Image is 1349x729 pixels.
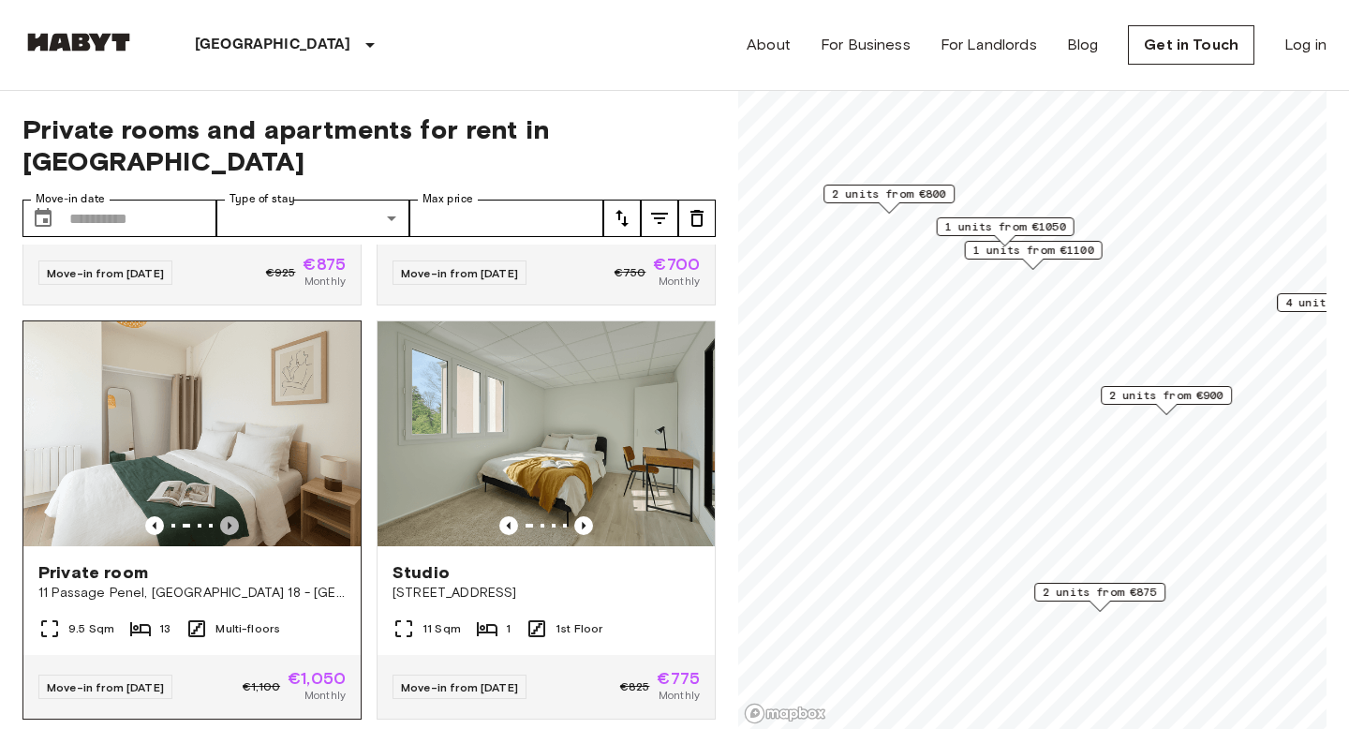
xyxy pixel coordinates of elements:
[303,256,346,273] span: €875
[1284,34,1327,56] a: Log in
[615,264,646,281] span: €750
[24,200,62,237] button: Choose date
[941,34,1037,56] a: For Landlords
[23,321,361,546] img: Marketing picture of unit FR-18-011-001-008
[47,266,164,280] span: Move-in from [DATE]
[159,620,170,637] span: 13
[266,264,296,281] span: €925
[243,678,280,695] span: €1,100
[22,33,135,52] img: Habyt
[574,516,593,535] button: Previous image
[659,273,700,290] span: Monthly
[288,670,346,687] span: €1,050
[1034,583,1165,612] div: Map marker
[506,620,511,637] span: 1
[657,670,700,687] span: €775
[393,561,450,584] span: Studio
[378,321,715,546] img: Marketing picture of unit FR-18-010-011-001
[304,273,346,290] span: Monthly
[659,687,700,704] span: Monthly
[653,256,700,273] span: €700
[377,320,716,720] a: Marketing picture of unit FR-18-010-011-001Previous imagePrevious imageStudio[STREET_ADDRESS]11 S...
[620,678,650,695] span: €825
[1128,25,1254,65] a: Get in Touch
[1067,34,1099,56] a: Blog
[744,703,826,724] a: Mapbox logo
[499,516,518,535] button: Previous image
[1101,386,1232,415] div: Map marker
[1043,584,1157,601] span: 2 units from €875
[401,680,518,694] span: Move-in from [DATE]
[422,620,461,637] span: 11 Sqm
[422,191,473,207] label: Max price
[22,320,362,720] a: Marketing picture of unit FR-18-011-001-008Marketing picture of unit FR-18-011-001-008Previous im...
[603,200,641,237] button: tune
[747,34,791,56] a: About
[641,200,678,237] button: tune
[220,516,239,535] button: Previous image
[556,620,602,637] span: 1st Floor
[38,561,148,584] span: Private room
[215,620,280,637] span: Multi-floors
[832,186,946,202] span: 2 units from €800
[965,241,1103,270] div: Map marker
[145,516,164,535] button: Previous image
[195,34,351,56] p: [GEOGRAPHIC_DATA]
[393,584,700,603] span: [STREET_ADDRESS]
[401,266,518,280] span: Move-in from [DATE]
[47,680,164,694] span: Move-in from [DATE]
[38,584,346,603] span: 11 Passage Penel, [GEOGRAPHIC_DATA] 18 - [GEOGRAPHIC_DATA]
[937,217,1075,246] div: Map marker
[1109,387,1223,404] span: 2 units from €900
[945,218,1066,235] span: 1 units from €1050
[823,185,955,214] div: Map marker
[230,191,295,207] label: Type of stay
[973,242,1094,259] span: 1 units from €1100
[68,620,114,637] span: 9.5 Sqm
[821,34,911,56] a: For Business
[678,200,716,237] button: tune
[304,687,346,704] span: Monthly
[22,113,716,177] span: Private rooms and apartments for rent in [GEOGRAPHIC_DATA]
[36,191,105,207] label: Move-in date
